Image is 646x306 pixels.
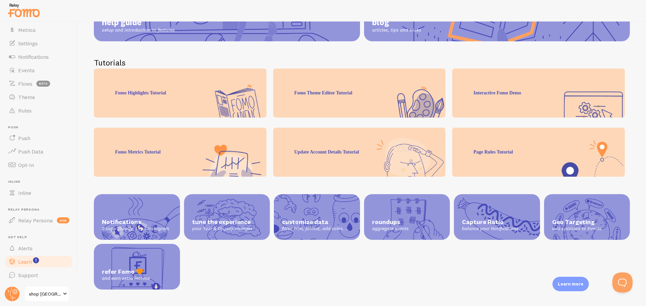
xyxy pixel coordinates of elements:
div: Fomo Highlights Tutorial [94,69,266,118]
span: beta [36,81,50,87]
span: Learn [18,258,32,265]
a: Push [4,131,73,145]
span: customize data [282,218,352,226]
span: Push [8,125,73,130]
svg: <p>Watch New Feature Tutorials!</p> [33,257,39,263]
span: setup and introduction to features [102,27,175,33]
a: Theme [4,90,73,104]
a: Events [4,63,73,77]
a: Metrics [4,23,73,37]
span: and earn extra income [102,275,172,281]
div: Fomo Theme Editor Tutorial [273,69,446,118]
img: fomo-relay-logo-orange.svg [7,2,41,19]
a: Learn [4,255,73,268]
span: Push [18,135,30,141]
a: Rules [4,104,73,117]
span: Relay Persona [18,217,53,224]
span: Settings [18,40,38,47]
a: Support [4,268,73,282]
span: Push Data [18,148,43,155]
iframe: Help Scout Beacon - Open [612,272,633,293]
a: Settings [4,37,73,50]
span: Support [18,272,38,278]
span: Flows [18,80,32,87]
a: Opt-In [4,158,73,172]
div: Learn more [552,277,589,291]
h2: Tutorials [94,57,630,68]
span: Geo Targeting [552,218,622,226]
span: tune the experience [192,218,262,226]
span: add Location to Events [552,226,622,232]
div: Interactive Fomo Demo [452,69,625,118]
a: Relay Persona new [4,214,73,227]
span: aggregate events [372,226,442,232]
span: shop [GEOGRAPHIC_DATA] [29,290,61,298]
a: Inline [4,186,73,200]
span: Rules [18,107,32,114]
span: Metrics [18,27,36,33]
a: Flows beta [4,77,73,90]
span: filter, trim, format, add color, ... [282,226,352,232]
span: Alerts [18,245,33,252]
span: Get Help [8,235,73,239]
div: Update Account Details Tutorial [273,128,446,177]
span: Theme [18,94,35,100]
span: Inline [18,189,31,196]
a: Alerts [4,242,73,255]
a: Push Data [4,145,73,158]
p: Learn more [558,281,583,287]
span: articles, tips and tricks [372,27,421,33]
span: Relay Persona [8,208,73,212]
span: your Text & Display changes [192,226,262,232]
span: new [57,217,69,223]
span: help guide [102,17,175,27]
span: Opt-In [18,162,34,168]
span: refer Fomo 🧡 [102,268,172,276]
span: 2 cups Shopify, 1 cup Instagram [102,226,172,232]
span: Inline [8,180,73,184]
span: roundups [372,218,442,226]
span: Notifications [18,53,49,60]
span: Notifications [102,218,172,226]
a: Notifications [4,50,73,63]
span: balance your Notifications [462,226,532,232]
span: Capture Ratio [462,218,532,226]
span: blog [372,17,421,27]
a: shop [GEOGRAPHIC_DATA] [24,286,70,302]
div: Fomo Metrics Tutorial [94,128,266,177]
span: Events [18,67,35,74]
div: Page Rules Tutorial [452,128,625,177]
